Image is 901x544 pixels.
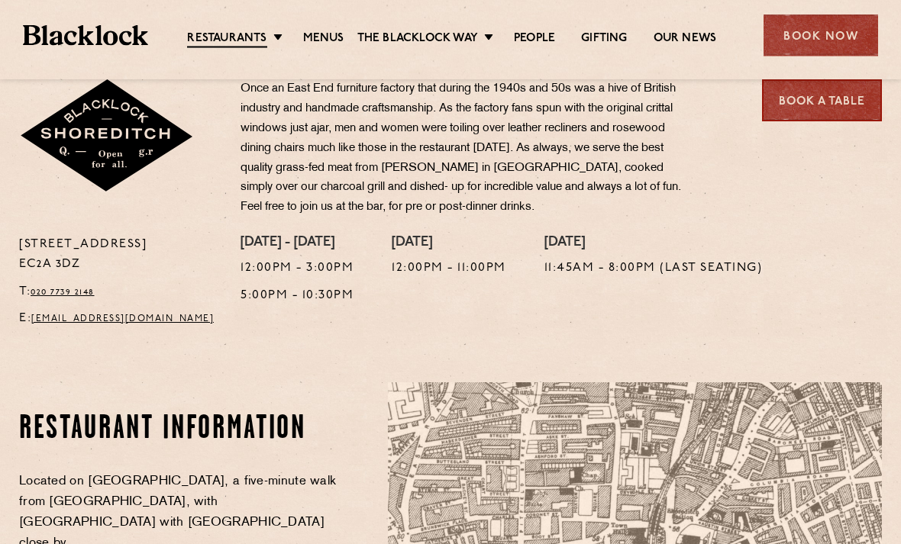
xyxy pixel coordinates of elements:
[544,259,763,279] p: 11:45am - 8:00pm (Last seating)
[19,411,354,449] h2: Restaurant Information
[581,31,627,47] a: Gifting
[514,31,555,47] a: People
[357,31,478,47] a: The Blacklock Way
[241,80,691,218] p: Once an East End furniture factory that during the 1940s and 50s was a hive of British industry a...
[241,287,354,307] p: 5:00pm - 10:30pm
[19,80,195,195] img: Shoreditch-stamp-v2-default.svg
[187,31,266,48] a: Restaurants
[241,259,354,279] p: 12:00pm - 3:00pm
[303,31,344,47] a: Menus
[31,315,214,324] a: [EMAIL_ADDRESS][DOMAIN_NAME]
[392,259,506,279] p: 12:00pm - 11:00pm
[392,236,506,253] h4: [DATE]
[19,310,218,330] p: E:
[19,283,218,303] p: T:
[762,80,882,122] a: Book a Table
[764,14,878,56] div: Book Now
[19,236,218,275] p: [STREET_ADDRESS] EC2A 3DZ
[654,31,717,47] a: Our News
[241,236,354,253] h4: [DATE] - [DATE]
[31,288,95,298] a: 020 7739 2148
[23,25,148,47] img: BL_Textured_Logo-footer-cropped.svg
[544,236,763,253] h4: [DATE]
